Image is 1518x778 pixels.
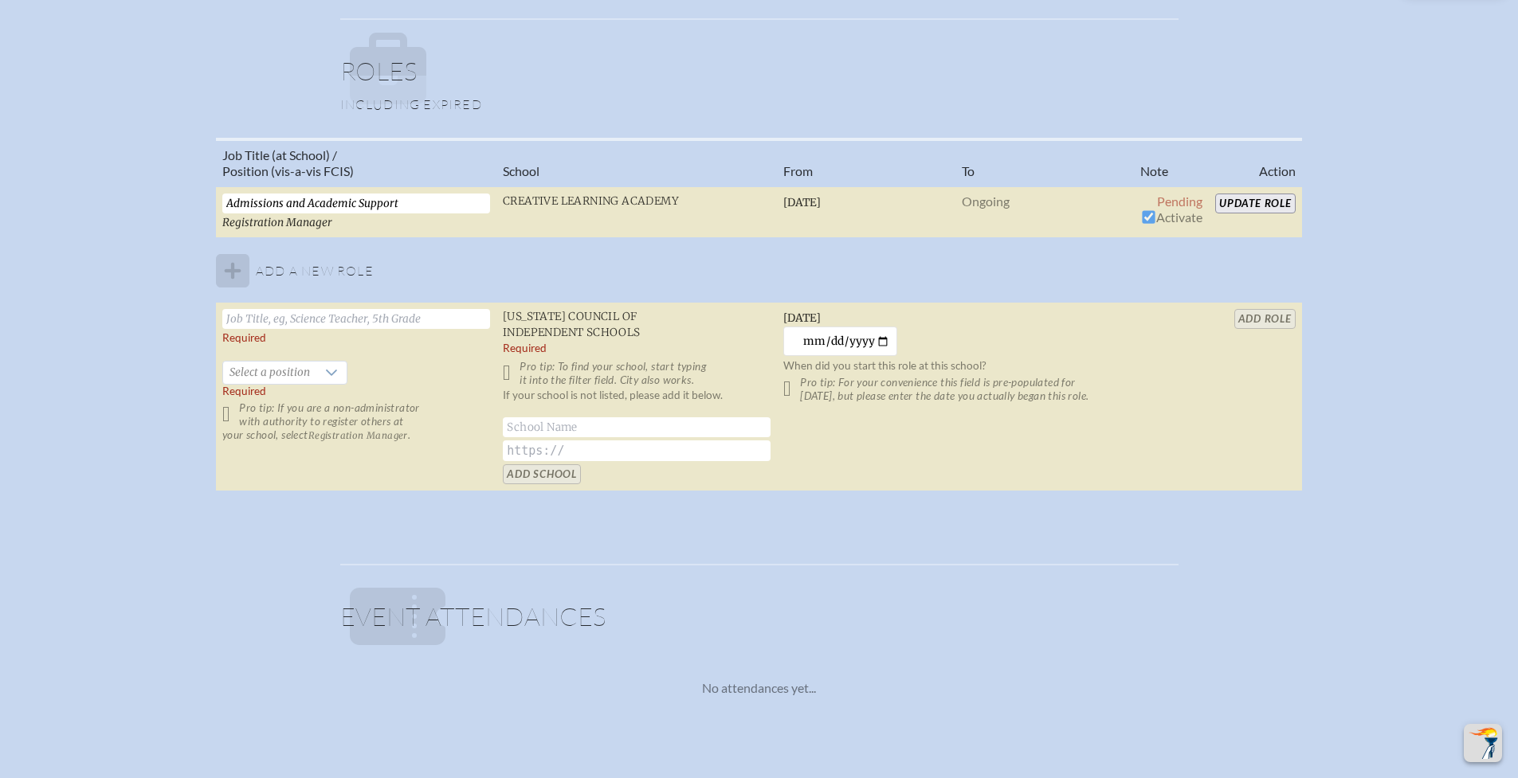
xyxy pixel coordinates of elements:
[962,194,1010,209] span: Ongoing
[496,139,777,186] th: School
[1467,727,1499,759] img: To the top
[1209,139,1302,186] th: Action
[222,331,266,345] label: Required
[783,376,1128,403] p: Pro tip: For your convenience this field is pre-populated for [DATE], but please enter the date y...
[783,311,821,325] span: [DATE]
[503,342,547,355] label: Required
[340,680,1179,696] p: No attendances yet...
[1464,724,1502,762] button: Scroll Top
[503,389,723,416] label: If your school is not listed, please add it below.
[222,194,490,213] input: Eg, Science Teacher, 5th Grade
[783,196,821,209] span: [DATE]
[308,430,408,441] span: Registration Manager
[783,359,1128,373] p: When did you start this role at this school?
[340,604,1179,642] h1: Event Attendances
[503,417,771,437] input: School Name
[216,139,496,186] th: Job Title (at School) / Position (vis-a-vis FCIS)
[340,58,1179,96] h1: Roles
[222,401,490,442] p: Pro tip: If you are a non-administrator with authority to register others at your school, select .
[1134,139,1209,186] th: Note
[222,385,266,397] span: Required
[1140,209,1202,225] span: Activate
[1157,194,1202,209] span: Pending
[1215,194,1296,213] input: Update Role
[222,309,490,329] input: Job Title, eg, Science Teacher, 5th Grade
[222,216,332,229] span: Registration Manager
[503,360,771,387] p: Pro tip: To find your school, start typing it into the filter field. City also works.
[777,139,955,186] th: From
[503,310,641,339] span: [US_STATE] Council of Independent Schools
[955,139,1134,186] th: To
[503,440,771,461] input: https://
[503,194,679,208] span: Creative Learning Academy
[223,362,316,384] span: Select a position
[340,96,1179,112] p: Including expired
